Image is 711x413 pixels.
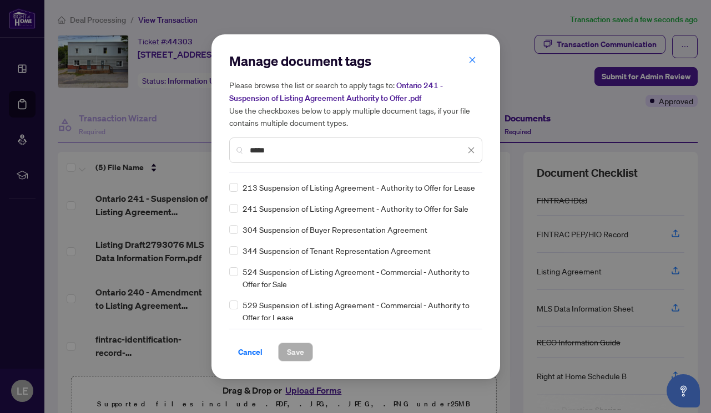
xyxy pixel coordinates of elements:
span: 304 Suspension of Buyer Representation Agreement [243,223,427,236]
span: 241 Suspension of Listing Agreement - Authority to Offer for Sale [243,202,468,215]
span: 213 Suspension of Listing Agreement - Authority to Offer for Lease [243,181,475,193]
span: close [467,146,475,154]
button: Open asap [667,374,700,407]
button: Cancel [229,343,271,361]
span: close [468,56,476,64]
span: Cancel [238,343,263,361]
span: Ontario 241 - Suspension of Listing Agreement Authority to Offer .pdf [229,80,443,103]
span: 344 Suspension of Tenant Representation Agreement [243,244,431,257]
span: 524 Suspension of Listing Agreement - Commercial - Authority to Offer for Sale [243,266,476,290]
span: 529 Suspension of Listing Agreement - Commercial - Authority to Offer for Lease [243,299,476,323]
h5: Please browse the list or search to apply tags to: Use the checkboxes below to apply multiple doc... [229,79,482,129]
h2: Manage document tags [229,52,482,70]
button: Save [278,343,313,361]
